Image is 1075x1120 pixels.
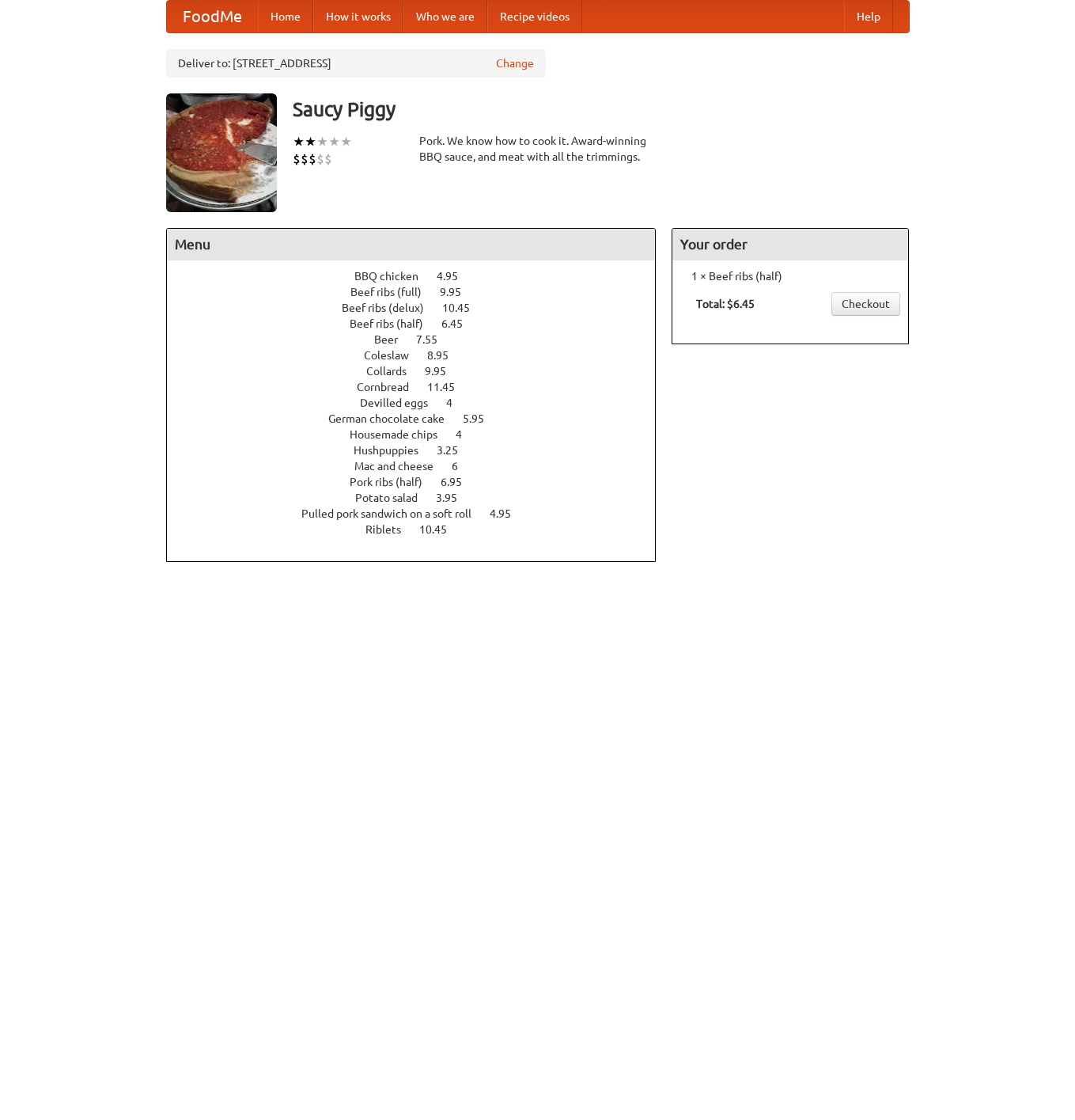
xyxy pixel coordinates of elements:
[437,270,474,283] span: 4.95
[166,49,546,78] div: Deliver to: [STREET_ADDRESS]
[350,286,437,298] span: Beef ribs (full)
[366,365,422,378] span: Collards
[496,55,534,71] a: Change
[672,229,908,260] h4: Your order
[354,460,487,473] a: Mac and cheese 6
[167,1,258,32] a: FoodMe
[350,428,491,441] a: Housemade chips 4
[844,1,893,32] a: Help
[293,133,305,150] li: ★
[350,317,439,330] span: Beef ribs (half)
[328,412,513,425] a: German chocolate cake 5.95
[293,93,910,125] h3: Saucy Piggy
[490,507,527,520] span: 4.95
[355,492,433,504] span: Potato salad
[350,476,491,488] a: Pork ribs (half) 6.95
[360,397,444,409] span: Devilled eggs
[308,150,316,168] li: $
[316,150,324,168] li: $
[425,365,462,378] span: 9.95
[427,349,464,362] span: 8.95
[167,229,656,260] h4: Menu
[360,397,482,409] a: Devilled eggs 4
[350,286,490,298] a: Beef ribs (full) 9.95
[305,133,316,150] li: ★
[374,333,414,346] span: Beer
[328,133,340,150] li: ★
[293,150,301,168] li: $
[328,412,460,425] span: German chocolate cake
[166,93,277,212] img: angular.jpg
[452,460,474,473] span: 6
[680,268,900,284] li: 1 × Beef ribs (half)
[437,444,474,457] span: 3.25
[446,397,468,409] span: 4
[365,523,417,536] span: Riblets
[354,444,487,457] a: Hushpuppies 3.25
[316,133,328,150] li: ★
[258,1,313,32] a: Home
[354,270,487,283] a: BBQ chicken 4.95
[696,298,755,310] b: Total: $6.45
[440,286,477,298] span: 9.95
[350,317,492,330] a: Beef ribs (half) 6.45
[403,1,487,32] a: Who we are
[419,523,463,536] span: 10.45
[831,292,900,316] a: Checkout
[374,333,467,346] a: Beer 7.55
[342,302,440,314] span: Beef ribs (delux)
[350,428,453,441] span: Housemade chips
[364,349,478,362] a: Coleslaw 8.95
[354,270,434,283] span: BBQ chicken
[442,302,486,314] span: 10.45
[436,492,473,504] span: 3.95
[355,492,486,504] a: Potato salad 3.95
[441,476,478,488] span: 6.95
[350,476,438,488] span: Pork ribs (half)
[301,507,540,520] a: Pulled pork sandwich on a soft roll 4.95
[366,365,475,378] a: Collards 9.95
[441,317,479,330] span: 6.45
[456,428,478,441] span: 4
[357,381,484,393] a: Cornbread 11.45
[357,381,425,393] span: Cornbread
[416,333,453,346] span: 7.55
[463,412,500,425] span: 5.95
[340,133,352,150] li: ★
[365,523,476,536] a: Riblets 10.45
[354,460,449,473] span: Mac and cheese
[313,1,403,32] a: How it works
[427,381,471,393] span: 11.45
[487,1,582,32] a: Recipe videos
[364,349,425,362] span: Coleslaw
[354,444,434,457] span: Hushpuppies
[301,507,487,520] span: Pulled pork sandwich on a soft roll
[342,302,499,314] a: Beef ribs (delux) 10.45
[301,150,308,168] li: $
[419,133,657,165] div: Pork. We know how to cook it. Award-winning BBQ sauce, and meat with all the trimmings.
[324,150,332,168] li: $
